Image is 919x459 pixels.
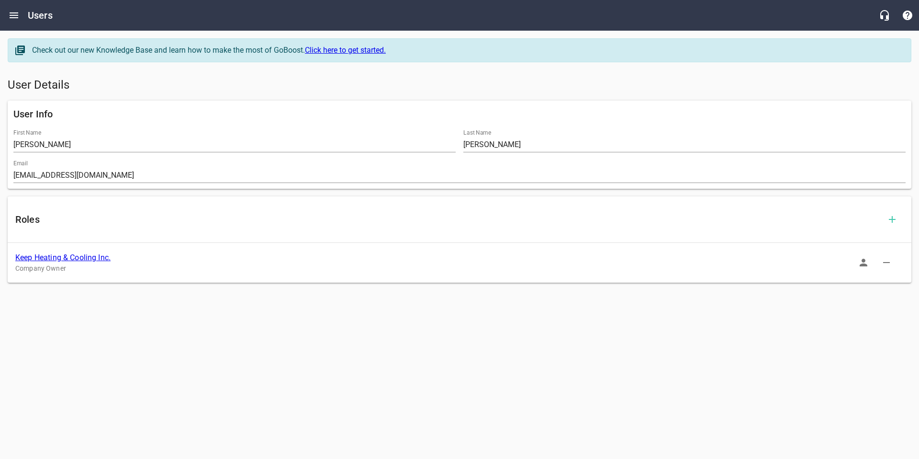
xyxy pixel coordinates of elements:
[2,4,25,27] button: Open drawer
[873,4,896,27] button: Live Chat
[305,46,386,55] a: Click here to get started.
[15,264,888,274] p: Company Owner
[28,8,53,23] h6: Users
[875,251,898,274] button: Delete Role
[15,253,111,262] a: Keep Heating & Cooling Inc.
[881,208,904,231] button: Add Role
[13,106,906,122] h6: User Info
[13,161,28,166] label: Email
[896,4,919,27] button: Support Portal
[8,78,911,93] h5: User Details
[463,130,491,136] label: Last Name
[15,212,881,227] h6: Roles
[13,130,41,136] label: First Name
[32,45,901,56] div: Check out our new Knowledge Base and learn how to make the most of GoBoost.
